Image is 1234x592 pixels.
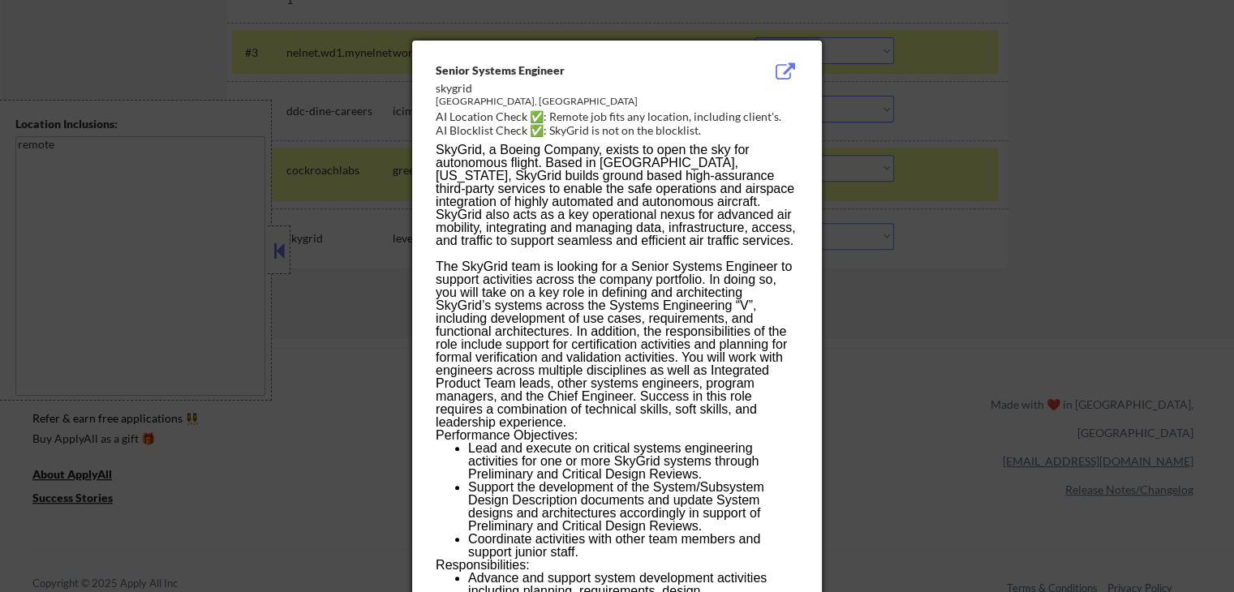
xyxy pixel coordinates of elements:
li: Coordinate activities with other team members and support junior staff. [468,533,798,559]
li: Support the development of the System/Subsystem Design Description documents and update System de... [468,481,798,533]
div: skygrid [436,80,716,97]
li: Lead and execute on critical systems engineering activities for one or more SkyGrid systems throu... [468,442,798,481]
h3: Performance Objectives: [436,429,798,442]
h3: Responsibilities: [436,559,798,572]
div: AI Blocklist Check ✅: SkyGrid is not on the blocklist. [436,122,805,139]
span: The SkyGrid team is looking for a Senior Systems Engineer to support activities across the compan... [436,260,792,429]
div: AI Location Check ✅: Remote job fits any location, including client's. [436,109,805,125]
div: [GEOGRAPHIC_DATA], [GEOGRAPHIC_DATA] [436,95,716,109]
span: SkyGrid, a Boeing Company, exists to open the sky for autonomous flight. Based in [GEOGRAPHIC_DAT... [436,143,796,247]
div: Senior Systems Engineer [436,62,716,79]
